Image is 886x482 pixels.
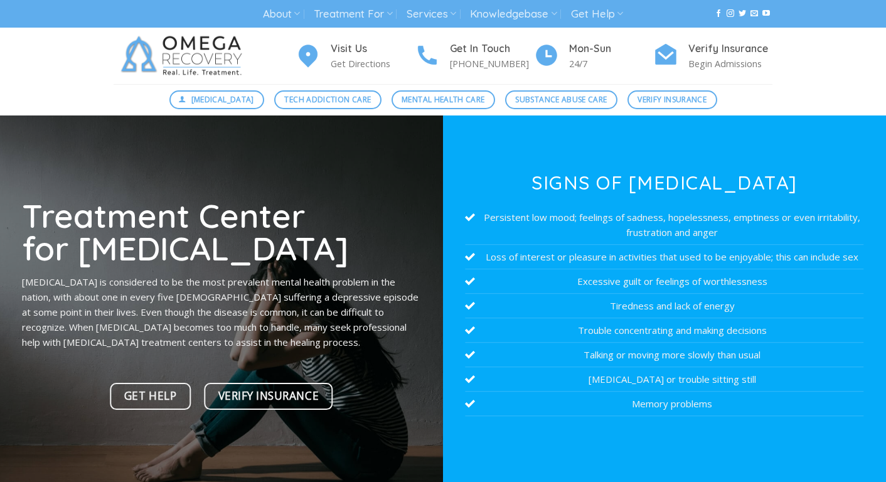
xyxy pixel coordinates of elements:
a: Visit Us Get Directions [296,41,415,72]
a: [MEDICAL_DATA] [169,90,265,109]
a: Knowledgebase [470,3,557,26]
span: Mental Health Care [402,94,484,105]
h1: Treatment Center for [MEDICAL_DATA] [22,199,420,265]
a: Tech Addiction Care [274,90,382,109]
a: Verify Insurance [204,383,333,410]
li: Persistent low mood; feelings of sadness, hopelessness, emptiness or even irritability, frustrati... [465,205,863,245]
li: Talking or moving more slowly than usual [465,343,863,367]
a: Verify Insurance Begin Admissions [653,41,772,72]
h4: Verify Insurance [688,41,772,57]
p: [PHONE_NUMBER] [450,56,534,71]
p: Get Directions [331,56,415,71]
a: Follow on YouTube [762,9,770,18]
img: Omega Recovery [114,28,255,84]
h3: Signs of [MEDICAL_DATA] [465,173,863,192]
a: Verify Insurance [627,90,717,109]
a: Follow on Twitter [739,9,746,18]
a: Mental Health Care [392,90,495,109]
a: Get In Touch [PHONE_NUMBER] [415,41,534,72]
li: Trouble concentrating and making decisions [465,318,863,343]
span: Verify Insurance [218,387,319,405]
li: Loss of interest or pleasure in activities that used to be enjoyable; this can include sex [465,245,863,269]
a: Follow on Instagram [727,9,734,18]
a: Send us an email [750,9,758,18]
li: Tiredness and lack of energy [465,294,863,318]
li: Memory problems [465,392,863,416]
a: Get Help [110,383,191,410]
span: Get Help [124,387,176,405]
p: [MEDICAL_DATA] is considered to be the most prevalent mental health problem in the nation, with a... [22,274,420,350]
span: Tech Addiction Care [284,94,371,105]
a: Get Help [571,3,623,26]
p: 24/7 [569,56,653,71]
p: Begin Admissions [688,56,772,71]
li: [MEDICAL_DATA] or trouble sitting still [465,367,863,392]
span: [MEDICAL_DATA] [191,94,254,105]
a: About [263,3,300,26]
a: Services [407,3,456,26]
a: Substance Abuse Care [505,90,617,109]
h4: Get In Touch [450,41,534,57]
h4: Visit Us [331,41,415,57]
span: Verify Insurance [638,94,707,105]
a: Follow on Facebook [715,9,722,18]
a: Treatment For [314,3,392,26]
h4: Mon-Sun [569,41,653,57]
span: Substance Abuse Care [515,94,607,105]
li: Excessive guilt or feelings of worthlessness [465,269,863,294]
